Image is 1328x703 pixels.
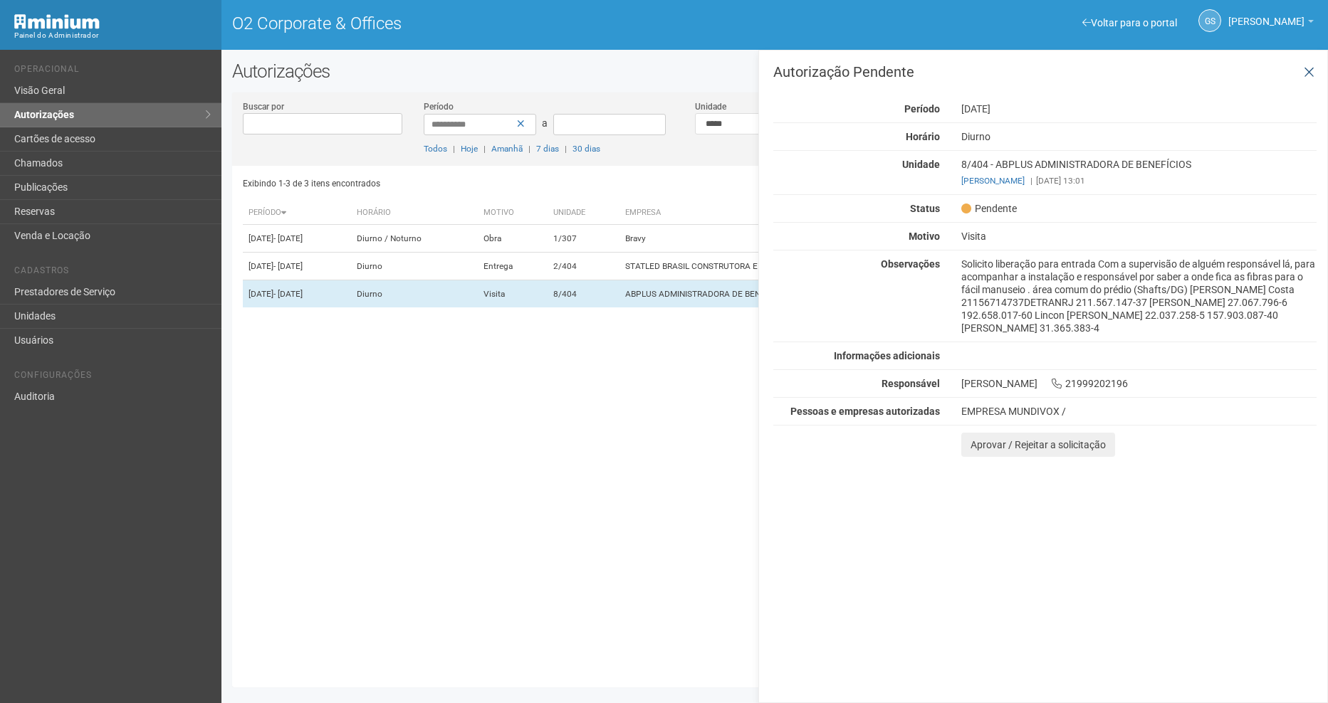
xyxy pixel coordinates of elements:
[961,176,1025,186] a: [PERSON_NAME]
[951,102,1327,115] div: [DATE]
[902,159,940,170] strong: Unidade
[14,265,211,280] li: Cadastros
[478,225,548,253] td: Obra
[351,201,478,225] th: Horário
[14,370,211,385] li: Configurações
[951,230,1327,243] div: Visita
[273,261,303,271] span: - [DATE]
[243,253,352,280] td: [DATE]
[951,158,1327,187] div: 8/404 - ABPLUS ADMINISTRADORA DE BENEFÍCIOS
[536,144,559,154] a: 7 dias
[14,14,100,29] img: Minium
[790,406,940,417] strong: Pessoas e empresas autorizadas
[951,130,1327,143] div: Diurno
[951,258,1327,334] div: Solicito liberação para entrada Com a supervisão de alguém responsável lá, para acompanhar a inst...
[14,29,211,42] div: Painel do Administrador
[478,280,548,308] td: Visita
[243,201,352,225] th: Período
[243,100,284,113] label: Buscar por
[565,144,567,154] span: |
[542,117,548,129] span: a
[910,203,940,214] strong: Status
[834,350,940,361] strong: Informações adicionais
[951,377,1327,390] div: [PERSON_NAME] 21999202196
[906,131,940,142] strong: Horário
[483,144,486,154] span: |
[548,201,619,225] th: Unidade
[548,280,619,308] td: 8/404
[1082,17,1177,28] a: Voltar para o portal
[461,144,478,154] a: Hoje
[453,144,455,154] span: |
[1228,2,1305,27] span: Gabriela Souza
[1228,18,1314,29] a: [PERSON_NAME]
[909,231,940,242] strong: Motivo
[243,280,352,308] td: [DATE]
[424,144,447,154] a: Todos
[243,173,770,194] div: Exibindo 1-3 de 3 itens encontrados
[572,144,600,154] a: 30 dias
[882,378,940,389] strong: Responsável
[243,225,352,253] td: [DATE]
[232,60,1317,82] h2: Autorizações
[14,64,211,79] li: Operacional
[548,253,619,280] td: 2/404
[904,103,940,115] strong: Período
[351,280,478,308] td: Diurno
[961,405,1317,418] div: EMPRESA MUNDIVOX /
[478,253,548,280] td: Entrega
[619,201,994,225] th: Empresa
[881,258,940,270] strong: Observações
[1030,176,1032,186] span: |
[619,225,994,253] td: Bravy
[424,100,454,113] label: Período
[695,100,726,113] label: Unidade
[273,233,303,243] span: - [DATE]
[773,65,1317,79] h3: Autorização Pendente
[619,253,994,280] td: STATLED BRASIL CONSTRUTORA E PARTICIPAÇÕES S.A.
[1198,9,1221,32] a: GS
[351,225,478,253] td: Diurno / Noturno
[351,253,478,280] td: Diurno
[232,14,764,33] h1: O2 Corporate & Offices
[961,433,1115,457] button: Aprovar / Rejeitar a solicitação
[961,174,1317,187] div: [DATE] 13:01
[478,201,548,225] th: Motivo
[491,144,523,154] a: Amanhã
[961,202,1017,215] span: Pendente
[273,289,303,299] span: - [DATE]
[619,280,994,308] td: ABPLUS ADMINISTRADORA DE BENEFÍCIOS
[548,225,619,253] td: 1/307
[528,144,530,154] span: |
